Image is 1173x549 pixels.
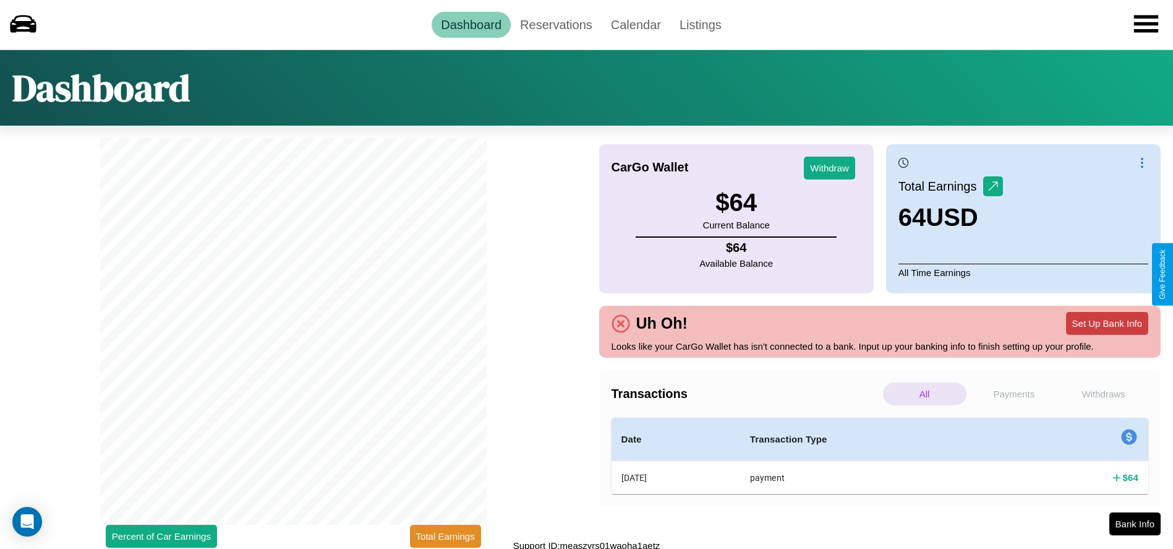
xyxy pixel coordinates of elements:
p: Current Balance [702,217,769,233]
th: [DATE] [612,461,740,495]
h4: Uh Oh! [630,314,694,332]
h3: 64 USD [898,204,1003,231]
a: Listings [670,12,731,38]
button: Withdraw [804,157,855,179]
button: Bank Info [1109,512,1161,535]
p: Payments [973,383,1056,405]
h4: Date [621,432,730,447]
h4: Transactions [612,387,880,401]
button: Total Earnings [410,525,481,548]
h4: CarGo Wallet [612,160,689,175]
a: Calendar [602,12,670,38]
div: Give Feedback [1158,249,1167,300]
p: All [883,383,966,405]
h4: Transaction Type [750,432,1004,447]
h1: Dashboard [12,63,190,113]
p: Total Earnings [898,175,983,197]
div: Open Intercom Messenger [12,507,42,537]
p: Withdraws [1062,383,1145,405]
h4: $ 64 [1123,471,1139,484]
button: Set Up Bank Info [1066,312,1148,335]
p: Looks like your CarGo Wallet has isn't connected to a bank. Input up your banking info to finish ... [612,338,1149,355]
p: All Time Earnings [898,264,1148,281]
a: Dashboard [432,12,511,38]
button: Percent of Car Earnings [106,525,217,548]
table: simple table [612,418,1149,494]
p: Available Balance [699,255,773,272]
h4: $ 64 [699,241,773,255]
h3: $ 64 [702,189,769,217]
a: Reservations [511,12,602,38]
th: payment [740,461,1013,495]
